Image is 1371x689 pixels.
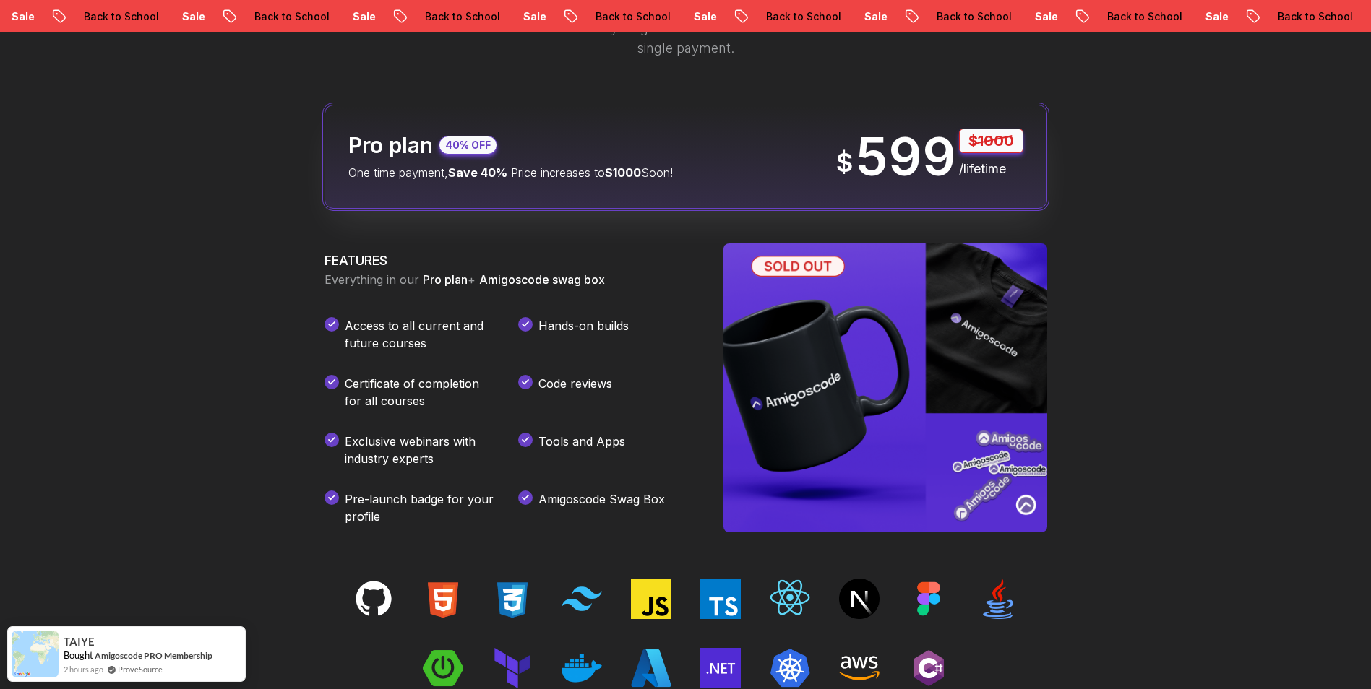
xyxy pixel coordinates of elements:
img: techs tacks [978,578,1018,619]
img: provesource social proof notification image [12,630,59,677]
img: techs tacks [492,578,533,619]
p: Back to School [751,9,849,24]
p: Everything in our + [325,271,689,288]
p: Back to School [1263,9,1361,24]
img: techs tacks [908,648,949,688]
p: $1000 [959,129,1023,153]
p: /lifetime [959,159,1023,179]
p: Pre-launch badge for your profile [345,490,495,525]
p: Back to School [1092,9,1190,24]
p: Sale [849,9,895,24]
p: Hands-on builds [538,317,629,352]
img: techs tacks [562,578,602,619]
p: Sale [1020,9,1066,24]
span: Save 40% [448,165,507,180]
img: techs tacks [700,648,741,688]
p: Sale [1190,9,1237,24]
p: Back to School [69,9,167,24]
span: 2 hours ago [64,663,103,675]
img: techs tacks [770,578,810,619]
img: techs tacks [631,578,671,619]
p: Back to School [580,9,679,24]
img: techs tacks [770,648,810,688]
img: techs tacks [353,578,394,619]
a: ProveSource [118,663,163,675]
span: TAIYE [64,636,95,648]
p: Code reviews [538,375,612,409]
img: techs tacks [839,648,880,688]
h2: Pro plan [348,132,433,158]
img: techs tacks [492,648,533,688]
p: 40% OFF [445,138,491,152]
span: Bought [64,649,93,661]
p: Sale [508,9,554,24]
p: Back to School [410,9,508,24]
img: techs tacks [700,578,741,619]
p: Get access to everything we offer now and in the future with a single payment. [478,18,894,58]
img: techs tacks [839,578,880,619]
p: Exclusive webinars with industry experts [345,433,495,467]
p: Tools and Apps [538,433,625,467]
img: techs tacks [423,578,463,619]
span: Pro plan [423,272,468,287]
img: techs tacks [631,648,671,688]
p: Sale [679,9,725,24]
p: Amigoscode Swag Box [538,490,665,525]
p: Access to all current and future courses [345,317,495,352]
span: $ [836,148,853,177]
p: Back to School [921,9,1020,24]
a: Amigoscode PRO Membership [95,649,212,662]
img: techs tacks [908,578,949,619]
p: Certificate of completion for all courses [345,375,495,409]
img: techs tacks [562,648,602,688]
p: Back to School [239,9,338,24]
p: Sale [167,9,213,24]
img: Amigoscode SwagBox [723,243,1047,532]
span: Amigoscode swag box [479,272,605,287]
p: One time payment, Price increases to Soon! [348,164,673,181]
img: techs tacks [423,648,463,688]
span: $1000 [605,165,641,180]
p: 599 [856,131,956,183]
h3: FEATURES [325,251,689,271]
p: Sale [338,9,384,24]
